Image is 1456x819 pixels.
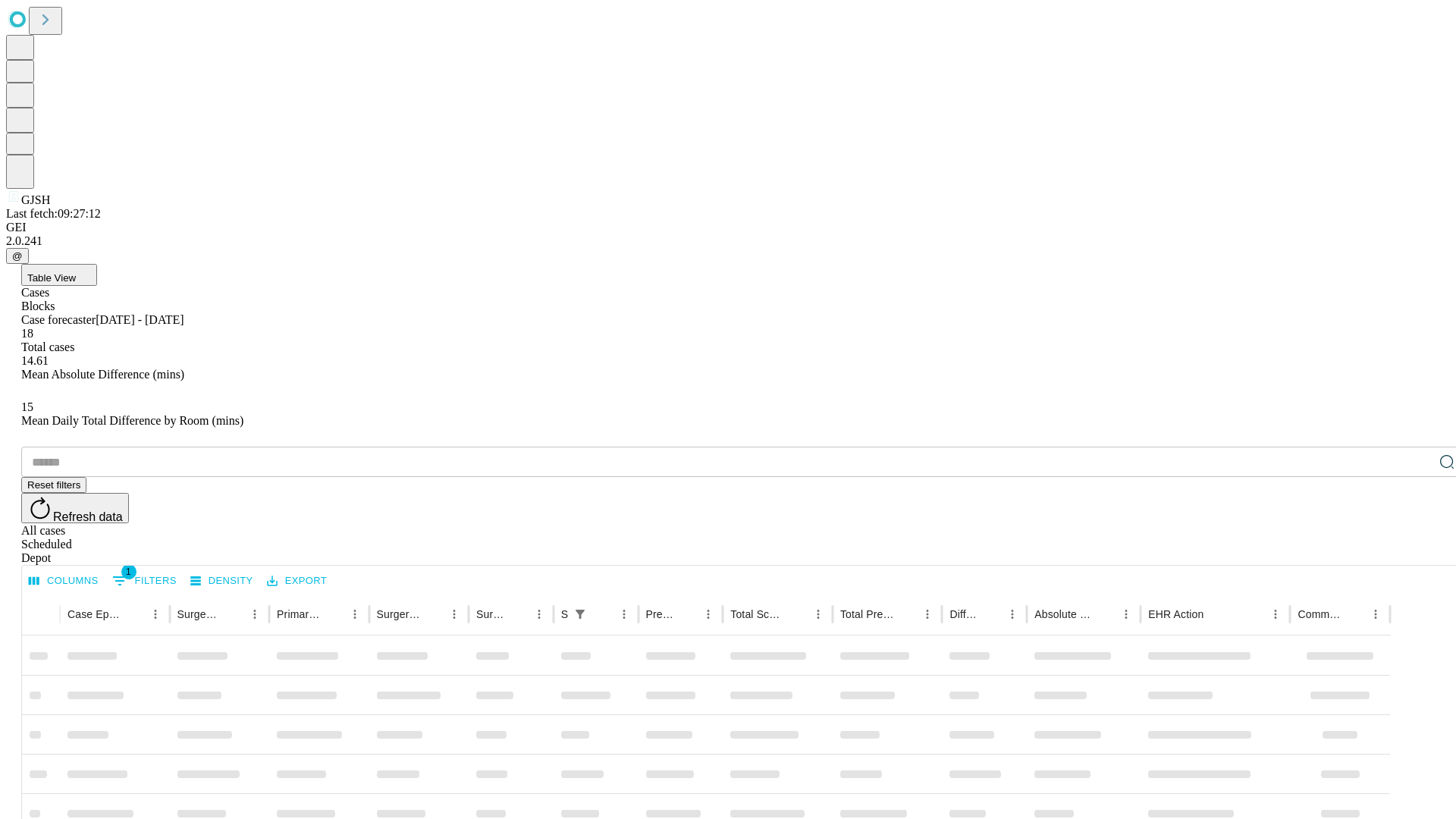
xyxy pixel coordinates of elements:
div: Predicted In Room Duration [646,608,676,620]
div: Comments [1298,608,1341,620]
span: Reset filters [27,479,80,491]
button: Sort [1205,604,1226,625]
span: Refresh data [53,510,123,523]
span: 15 [21,400,33,413]
button: Sort [786,604,808,625]
div: Surgeon Name [177,608,221,620]
button: @ [6,248,29,264]
div: EHR Action [1148,608,1203,620]
button: Select columns [25,570,102,593]
button: Menu [1002,604,1023,625]
button: Sort [323,604,344,625]
span: 14.61 [21,354,49,367]
button: Menu [145,604,166,625]
button: Sort [507,604,529,625]
span: Table View [27,272,76,284]
button: Sort [676,604,698,625]
div: Total Scheduled Duration [730,608,785,620]
div: 1 active filter [570,604,591,625]
button: Menu [444,604,465,625]
button: Refresh data [21,493,129,523]
button: Show filters [570,604,591,625]
button: Table View [21,264,97,286]
button: Sort [981,604,1002,625]
span: Total cases [21,340,74,353]
button: Sort [1344,604,1365,625]
span: Last fetch: 09:27:12 [6,207,101,220]
button: Show filters [108,569,180,593]
div: Surgery Name [377,608,421,620]
span: @ [12,250,23,262]
button: Sort [592,604,613,625]
span: 18 [21,327,33,340]
span: Case forecaster [21,313,96,326]
div: Case Epic Id [67,608,122,620]
button: Menu [244,604,265,625]
div: Surgery Date [476,608,506,620]
button: Sort [422,604,444,625]
div: Difference [949,608,979,620]
button: Menu [808,604,829,625]
button: Menu [613,604,635,625]
span: 1 [121,564,136,579]
button: Menu [1116,604,1137,625]
button: Menu [698,604,719,625]
button: Menu [344,604,366,625]
button: Density [187,570,257,593]
button: Sort [223,604,244,625]
div: Total Predicted Duration [840,608,895,620]
button: Menu [1365,604,1386,625]
button: Sort [896,604,917,625]
span: Mean Daily Total Difference by Room (mins) [21,414,243,427]
div: GEI [6,221,1450,234]
button: Sort [124,604,145,625]
div: Scheduled In Room Duration [561,608,568,620]
button: Export [263,570,331,593]
button: Menu [1265,604,1286,625]
button: Sort [1094,604,1116,625]
button: Reset filters [21,477,86,493]
span: GJSH [21,193,50,206]
span: [DATE] - [DATE] [96,313,184,326]
span: Mean Absolute Difference (mins) [21,368,184,381]
div: 2.0.241 [6,234,1450,248]
button: Menu [529,604,550,625]
div: Primary Service [277,608,321,620]
button: Menu [917,604,938,625]
div: Absolute Difference [1034,608,1093,620]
